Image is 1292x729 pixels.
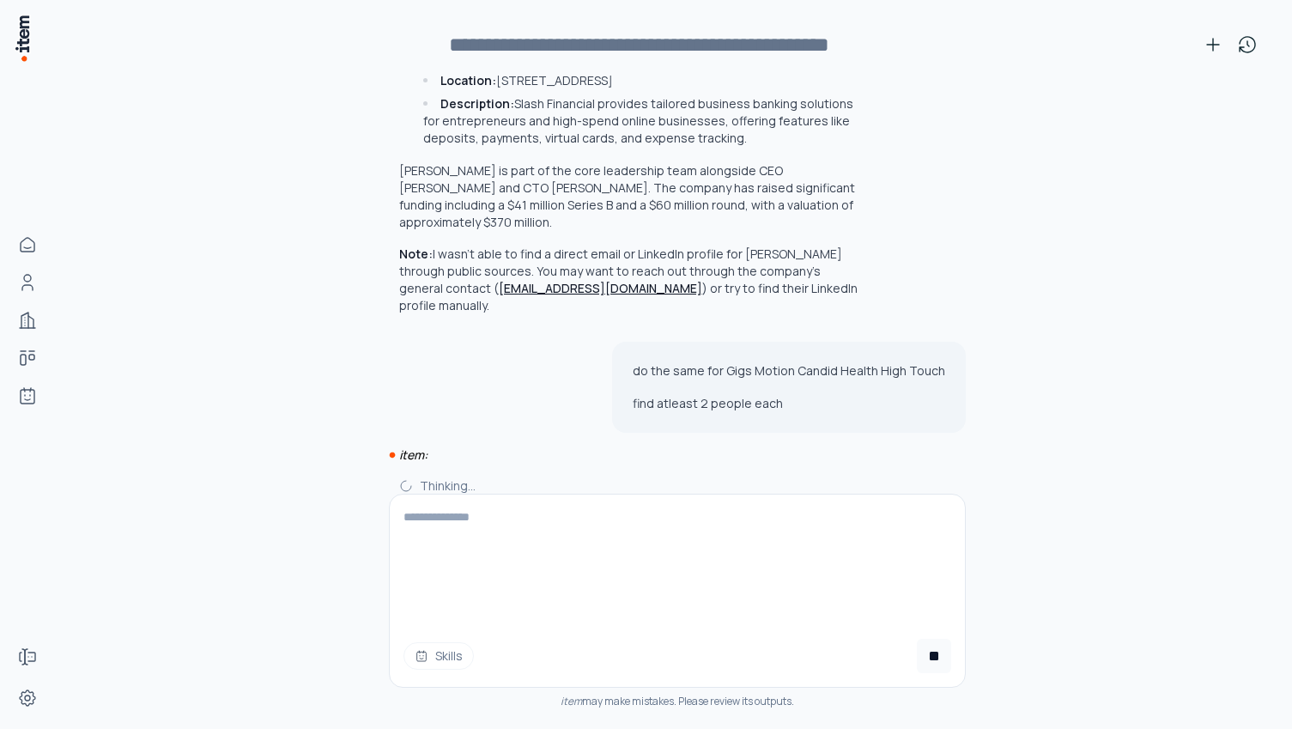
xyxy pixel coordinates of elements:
span: Skills [435,647,463,665]
button: View history [1230,27,1265,62]
a: Companies [10,303,45,337]
p: [PERSON_NAME] is part of the core leadership team alongside CEO [PERSON_NAME] and CTO [PERSON_NAM... [399,162,863,231]
p: do the same for Gigs Motion Candid Health High Touch [633,362,945,380]
button: New conversation [1196,27,1230,62]
i: item [561,694,582,708]
i: item: [399,447,428,463]
p: find atleast 2 people each [633,395,945,412]
a: Agents [10,379,45,413]
a: Home [10,228,45,262]
a: Contacts [10,265,45,300]
strong: Location: [440,72,496,88]
p: I wasn't able to find a direct email or LinkedIn profile for [PERSON_NAME] through public sources... [399,246,863,314]
a: deals [10,341,45,375]
span: Thinking... [420,477,476,495]
a: Forms [10,640,45,674]
div: may make mistakes. Please review its outputs. [389,695,966,708]
strong: Description: [440,95,514,112]
button: Skills [403,642,474,670]
img: Item Brain Logo [14,14,31,63]
li: Slash Financial provides tailored business banking solutions for entrepreneurs and high-spend onl... [418,95,862,147]
button: Cancel [917,639,951,673]
li: [STREET_ADDRESS] [418,72,862,89]
a: Settings [10,681,45,715]
a: [EMAIL_ADDRESS][DOMAIN_NAME] [499,280,702,296]
strong: Note: [399,246,433,262]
